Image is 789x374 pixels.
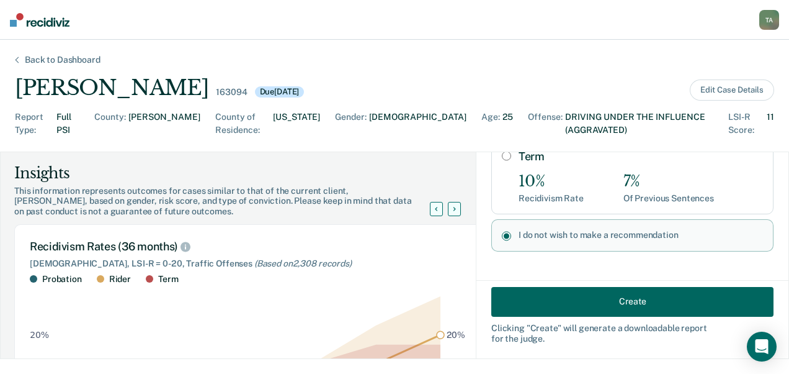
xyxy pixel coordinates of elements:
div: [PERSON_NAME] [15,75,208,101]
div: Term [158,274,178,285]
text: 20% [30,330,49,340]
button: Edit Case Details [690,80,774,101]
div: T A [759,10,779,30]
text: 20% [447,330,465,340]
div: Insights [14,163,445,183]
div: 25 [502,111,513,137]
div: Full PSI [56,111,79,137]
span: (Based on 2,308 records ) [254,258,352,268]
div: Due [DATE] [255,86,305,98]
div: Age : [481,111,500,137]
div: Report Type : [15,111,54,137]
div: 7% [623,173,714,191]
div: Gender : [335,111,367,137]
div: 10% [519,173,584,191]
div: County : [94,111,126,137]
label: I do not wish to make a recommendation [519,230,763,240]
div: Open Intercom Messenger [747,332,777,362]
button: Create [491,286,773,316]
div: Rider [109,274,131,285]
div: Probation [42,274,82,285]
div: Recidivism Rates (36 months) [30,240,466,253]
div: [PERSON_NAME] [128,111,200,137]
div: Of Previous Sentences [623,193,714,204]
label: Term [519,150,763,163]
img: Recidiviz [10,13,69,27]
div: 163094 [216,87,247,98]
div: [DEMOGRAPHIC_DATA], LSI-R = 0-20, Traffic Offenses [30,258,466,269]
div: LSI-R Score : [728,111,764,137]
div: [US_STATE] [273,111,320,137]
div: Offense : [528,111,563,137]
button: TA [759,10,779,30]
div: DRIVING UNDER THE INFLUENCE (AGGRAVATED) [565,111,713,137]
div: Recidivism Rate [519,193,584,204]
div: Clicking " Create " will generate a downloadable report for the judge. [491,322,773,344]
div: Back to Dashboard [10,55,115,65]
div: This information represents outcomes for cases similar to that of the current client, [PERSON_NAM... [14,186,445,217]
div: 11 [767,111,774,137]
div: County of Residence : [215,111,270,137]
div: [DEMOGRAPHIC_DATA] [369,111,466,137]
